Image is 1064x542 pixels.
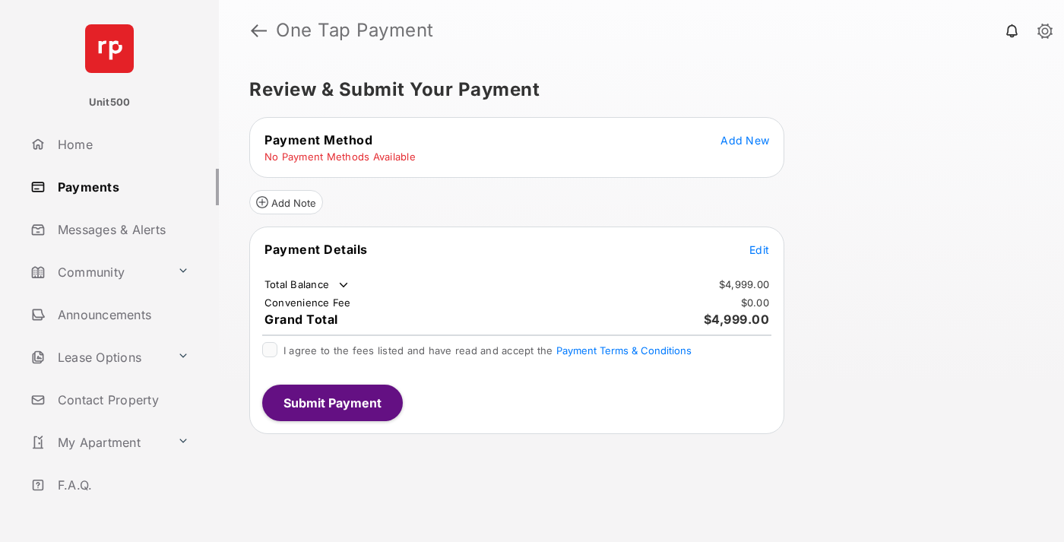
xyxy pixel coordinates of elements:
[264,277,351,293] td: Total Balance
[276,21,434,40] strong: One Tap Payment
[264,312,338,327] span: Grand Total
[556,344,692,357] button: I agree to the fees listed and have read and accept the
[24,467,219,503] a: F.A.Q.
[24,296,219,333] a: Announcements
[264,296,352,309] td: Convenience Fee
[720,134,769,147] span: Add New
[720,132,769,147] button: Add New
[85,24,134,73] img: svg+xml;base64,PHN2ZyB4bWxucz0iaHR0cDovL3d3dy53My5vcmcvMjAwMC9zdmciIHdpZHRoPSI2NCIgaGVpZ2h0PSI2NC...
[264,242,368,257] span: Payment Details
[718,277,770,291] td: $4,999.00
[24,424,171,461] a: My Apartment
[24,339,171,376] a: Lease Options
[89,95,131,110] p: Unit500
[704,312,770,327] span: $4,999.00
[24,254,171,290] a: Community
[283,344,692,357] span: I agree to the fees listed and have read and accept the
[24,211,219,248] a: Messages & Alerts
[24,169,219,205] a: Payments
[740,296,770,309] td: $0.00
[749,243,769,256] span: Edit
[749,242,769,257] button: Edit
[264,132,372,147] span: Payment Method
[24,382,219,418] a: Contact Property
[262,385,403,421] button: Submit Payment
[264,150,416,163] td: No Payment Methods Available
[24,126,219,163] a: Home
[249,190,323,214] button: Add Note
[249,81,1021,99] h5: Review & Submit Your Payment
